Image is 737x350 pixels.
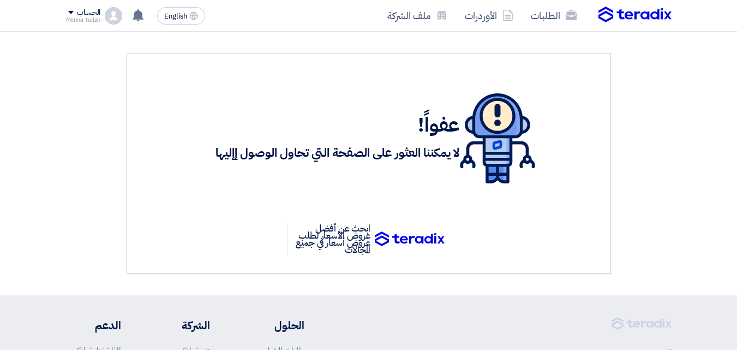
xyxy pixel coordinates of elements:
p: ابحث عن أفضل عروض الأسعار لطلب عروض أسعار في جميع المجالات [287,223,375,256]
li: الحلول [243,317,304,334]
h1: عفواً! [215,113,460,137]
img: Teradix logo [598,7,672,23]
img: 404.svg [460,93,535,183]
img: tx_logo.svg [375,232,445,247]
div: الحساب [77,8,100,17]
h3: لا يمكننا العثور على الصفحة التي تحاول الوصول إإليها [215,145,460,162]
button: English [157,7,205,25]
a: الأوردرات [456,3,522,28]
a: الطلبات [522,3,585,28]
a: ملف الشركة [379,3,456,28]
span: English [164,13,187,20]
li: الشركة [153,317,210,334]
li: الدعم [66,317,121,334]
img: profile_test.png [105,7,122,25]
div: Menna-tullah [66,17,101,23]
